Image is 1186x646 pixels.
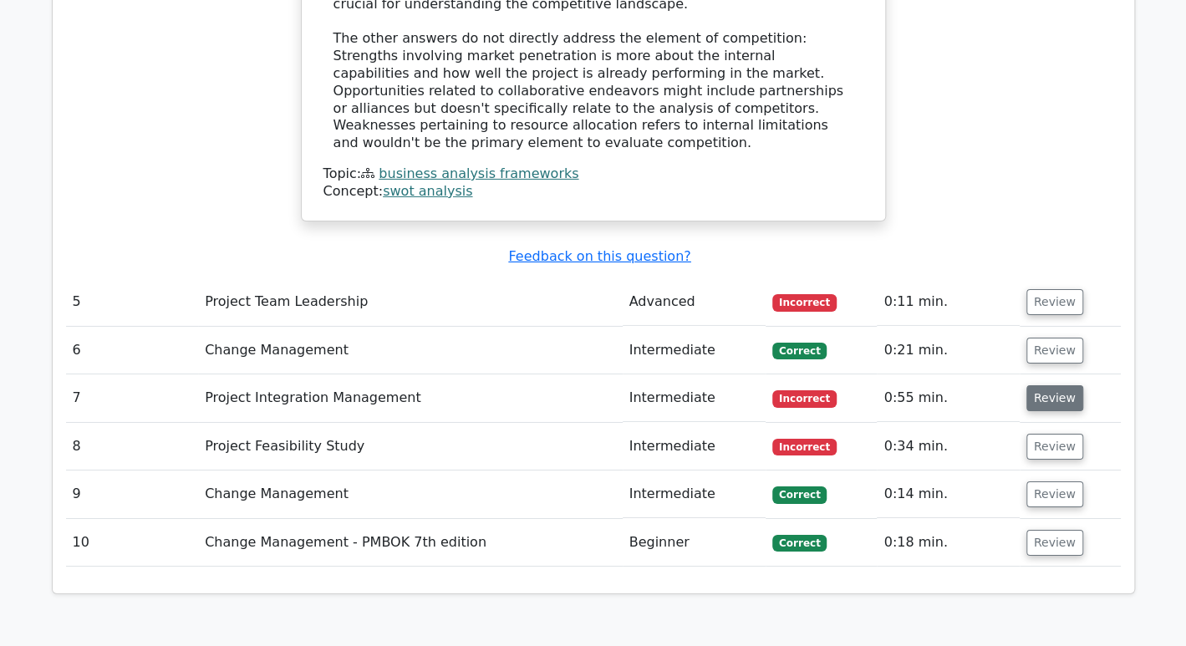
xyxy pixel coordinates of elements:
[623,278,766,326] td: Advanced
[66,327,199,374] td: 6
[1026,338,1083,364] button: Review
[877,519,1019,567] td: 0:18 min.
[1026,385,1083,411] button: Review
[623,471,766,518] td: Intermediate
[1026,530,1083,556] button: Review
[198,423,622,471] td: Project Feasibility Study
[623,327,766,374] td: Intermediate
[623,423,766,471] td: Intermediate
[623,519,766,567] td: Beginner
[877,423,1019,471] td: 0:34 min.
[772,486,827,503] span: Correct
[383,183,472,199] a: swot analysis
[1026,434,1083,460] button: Review
[877,327,1019,374] td: 0:21 min.
[66,471,199,518] td: 9
[66,374,199,422] td: 7
[198,327,622,374] td: Change Management
[772,439,837,455] span: Incorrect
[623,374,766,422] td: Intermediate
[198,374,622,422] td: Project Integration Management
[323,183,863,201] div: Concept:
[508,248,690,264] a: Feedback on this question?
[877,278,1019,326] td: 0:11 min.
[1026,481,1083,507] button: Review
[772,343,827,359] span: Correct
[772,294,837,311] span: Incorrect
[66,519,199,567] td: 10
[66,423,199,471] td: 8
[772,390,837,407] span: Incorrect
[198,471,622,518] td: Change Management
[66,278,199,326] td: 5
[877,374,1019,422] td: 0:55 min.
[1026,289,1083,315] button: Review
[877,471,1019,518] td: 0:14 min.
[198,278,622,326] td: Project Team Leadership
[772,535,827,552] span: Correct
[379,165,578,181] a: business analysis frameworks
[198,519,622,567] td: Change Management - PMBOK 7th edition
[323,165,863,183] div: Topic:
